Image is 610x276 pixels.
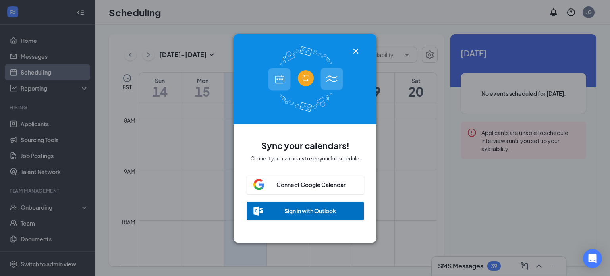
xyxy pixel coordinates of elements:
div: Connect Google Calendar [276,181,346,189]
button: Close [351,46,361,56]
img: outlook-icon [253,206,263,216]
img: calendar-integration [268,46,343,112]
div: Sign in with Outlook [284,207,336,215]
a: google-iconConnect Google Calendar [247,172,364,194]
svg: Cross [351,46,361,56]
h1: Sync your calendars! [261,139,349,152]
img: google-icon [253,179,264,190]
a: outlook-iconSign in with Outlook [247,194,364,220]
div: Connect your calendars to see your full schedule. [251,155,360,162]
div: Open Intercom Messenger [583,249,602,268]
